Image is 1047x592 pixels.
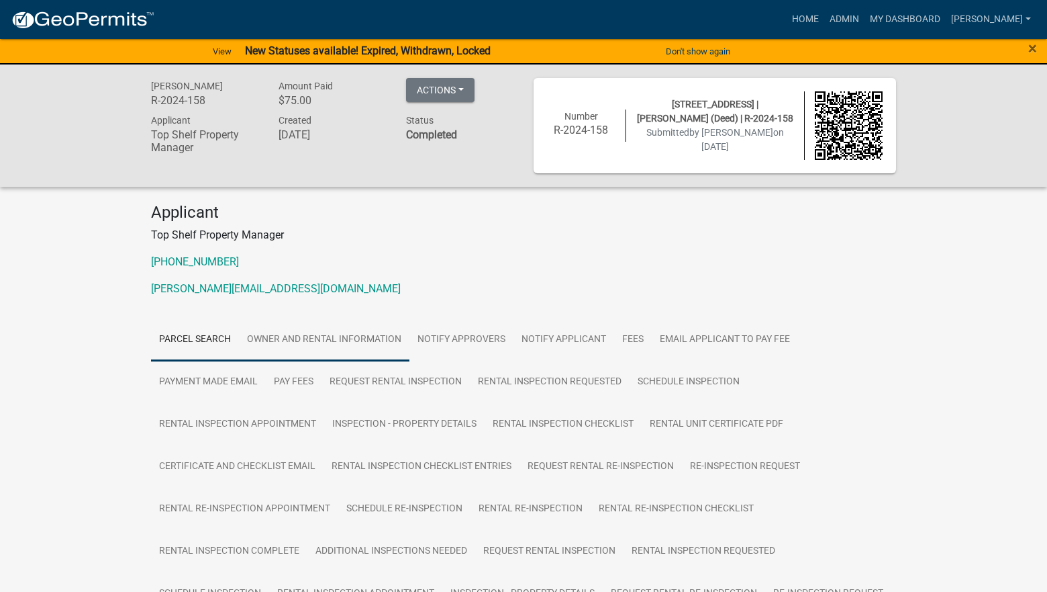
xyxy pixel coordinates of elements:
button: Actions [406,78,475,102]
a: Email Applicant to Pay Fee [652,319,798,362]
a: Payment Made Email [151,361,266,404]
a: Rental Inspection Checklist Entries [323,446,519,489]
a: Notify Applicant [513,319,614,362]
a: View [207,40,237,62]
a: Request Rental Inspection [475,530,624,573]
a: Home [787,7,824,32]
a: Owner and Rental Information [239,319,409,362]
a: My Dashboard [864,7,946,32]
span: Created [279,115,311,126]
a: Rental Inspection Requested [470,361,630,404]
span: by [PERSON_NAME] [689,127,773,138]
h6: [DATE] [279,128,386,141]
h4: Applicant [151,203,896,222]
a: Parcel search [151,319,239,362]
button: Don't show again [660,40,736,62]
span: Applicant [151,115,191,126]
a: Fees [614,319,652,362]
a: Request Rental Re-Inspection [519,446,682,489]
a: Rental Inspection Complete [151,530,307,573]
a: [PERSON_NAME] [946,7,1036,32]
a: [PHONE_NUMBER] [151,255,239,268]
strong: Completed [406,128,457,141]
a: Pay Fees [266,361,321,404]
a: Rental Inspection Appointment [151,403,324,446]
a: Certificate and Checklist Email [151,446,323,489]
span: Status [406,115,434,126]
button: Close [1028,40,1037,56]
a: Rental Inspection Checklist [485,403,642,446]
p: Top Shelf Property Manager [151,227,896,243]
a: Rental Inspection Requested [624,530,783,573]
span: Submitted on [DATE] [646,127,784,152]
a: Rental Re-Inspection [470,488,591,531]
a: Rental Unit Certificate PDF [642,403,791,446]
h6: R-2024-158 [151,94,258,107]
span: Number [564,111,598,122]
a: Rental Re-Inspection Checklist [591,488,762,531]
a: Additional Inspections Needed [307,530,475,573]
a: Admin [824,7,864,32]
a: [PERSON_NAME][EMAIL_ADDRESS][DOMAIN_NAME] [151,282,401,295]
a: Schedule Re-Inspection [338,488,470,531]
img: QR code [815,91,883,160]
strong: New Statuses available! Expired, Withdrawn, Locked [245,44,491,57]
h6: Top Shelf Property Manager [151,128,258,154]
a: Schedule Inspection [630,361,748,404]
h6: R-2024-158 [547,124,615,136]
span: Amount Paid [279,81,333,91]
h6: $75.00 [279,94,386,107]
span: × [1028,39,1037,58]
span: [STREET_ADDRESS] | [PERSON_NAME] (Deed) | R-2024-158 [637,99,793,124]
a: Inspection - Property Details [324,403,485,446]
a: Request Rental Inspection [321,361,470,404]
a: Notify Approvers [409,319,513,362]
span: [PERSON_NAME] [151,81,223,91]
a: Re-Inspection Request [682,446,808,489]
a: Rental Re-Inspection Appointment [151,488,338,531]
